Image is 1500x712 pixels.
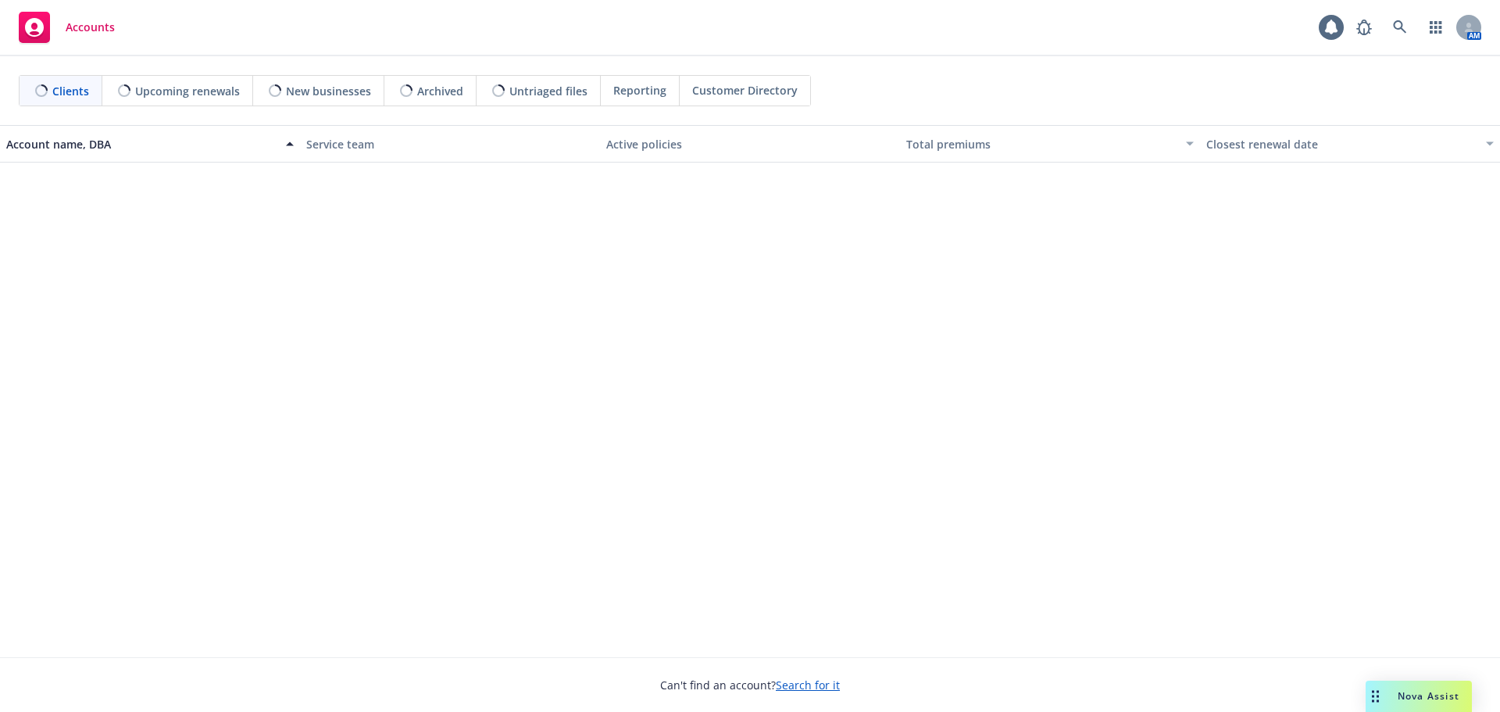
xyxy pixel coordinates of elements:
[6,136,277,152] div: Account name, DBA
[606,136,894,152] div: Active policies
[12,5,121,49] a: Accounts
[286,83,371,99] span: New businesses
[1384,12,1416,43] a: Search
[692,82,798,98] span: Customer Directory
[1348,12,1380,43] a: Report a Bug
[306,136,594,152] div: Service team
[300,125,600,163] button: Service team
[1366,681,1472,712] button: Nova Assist
[1398,689,1459,703] span: Nova Assist
[135,83,240,99] span: Upcoming renewals
[1366,681,1385,712] div: Drag to move
[600,125,900,163] button: Active policies
[906,136,1177,152] div: Total premiums
[52,83,89,99] span: Clients
[660,677,840,693] span: Can't find an account?
[613,82,666,98] span: Reporting
[66,21,115,34] span: Accounts
[509,83,587,99] span: Untriaged files
[776,678,840,692] a: Search for it
[1420,12,1452,43] a: Switch app
[1200,125,1500,163] button: Closest renewal date
[417,83,463,99] span: Archived
[1206,136,1477,152] div: Closest renewal date
[900,125,1200,163] button: Total premiums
